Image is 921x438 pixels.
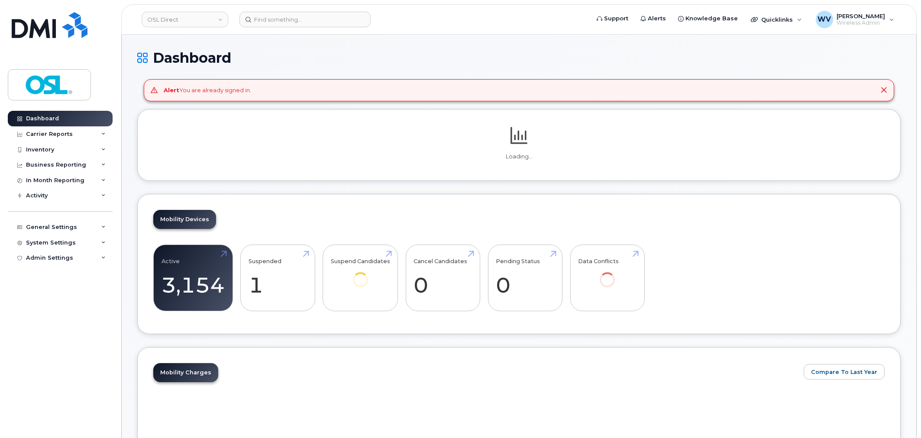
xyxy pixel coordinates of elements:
div: You are already signed in. [164,86,251,94]
a: Active 3,154 [162,249,225,306]
a: Mobility Charges [153,363,218,382]
a: Pending Status 0 [496,249,554,306]
span: Compare To Last Year [811,368,877,376]
p: Loading... [153,153,885,161]
strong: Alert [164,87,179,93]
h1: Dashboard [137,50,901,65]
a: Cancel Candidates 0 [414,249,472,306]
a: Mobility Devices [153,210,216,229]
button: Compare To Last Year [804,364,885,380]
a: Suspended 1 [249,249,307,306]
a: Data Conflicts [578,249,637,299]
a: Suspend Candidates [331,249,390,299]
